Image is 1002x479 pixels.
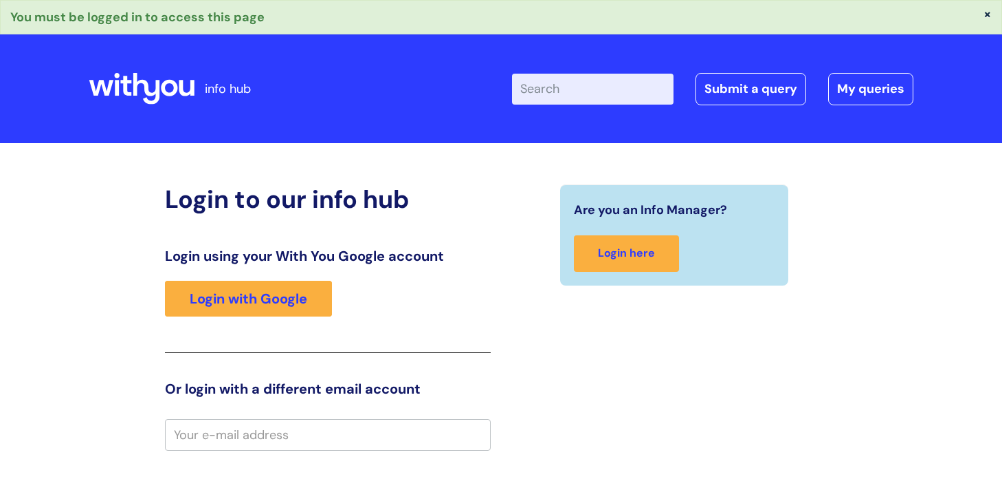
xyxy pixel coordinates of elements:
[574,199,727,221] span: Are you an Info Manager?
[165,248,491,264] h3: Login using your With You Google account
[165,419,491,451] input: Your e-mail address
[828,73,913,105] a: My queries
[205,78,251,100] p: info hub
[574,235,679,272] a: Login here
[695,73,806,105] a: Submit a query
[983,8,992,20] button: ×
[165,381,491,397] h3: Or login with a different email account
[165,281,332,317] a: Login with Google
[165,184,491,214] h2: Login to our info hub
[512,74,673,104] input: Search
